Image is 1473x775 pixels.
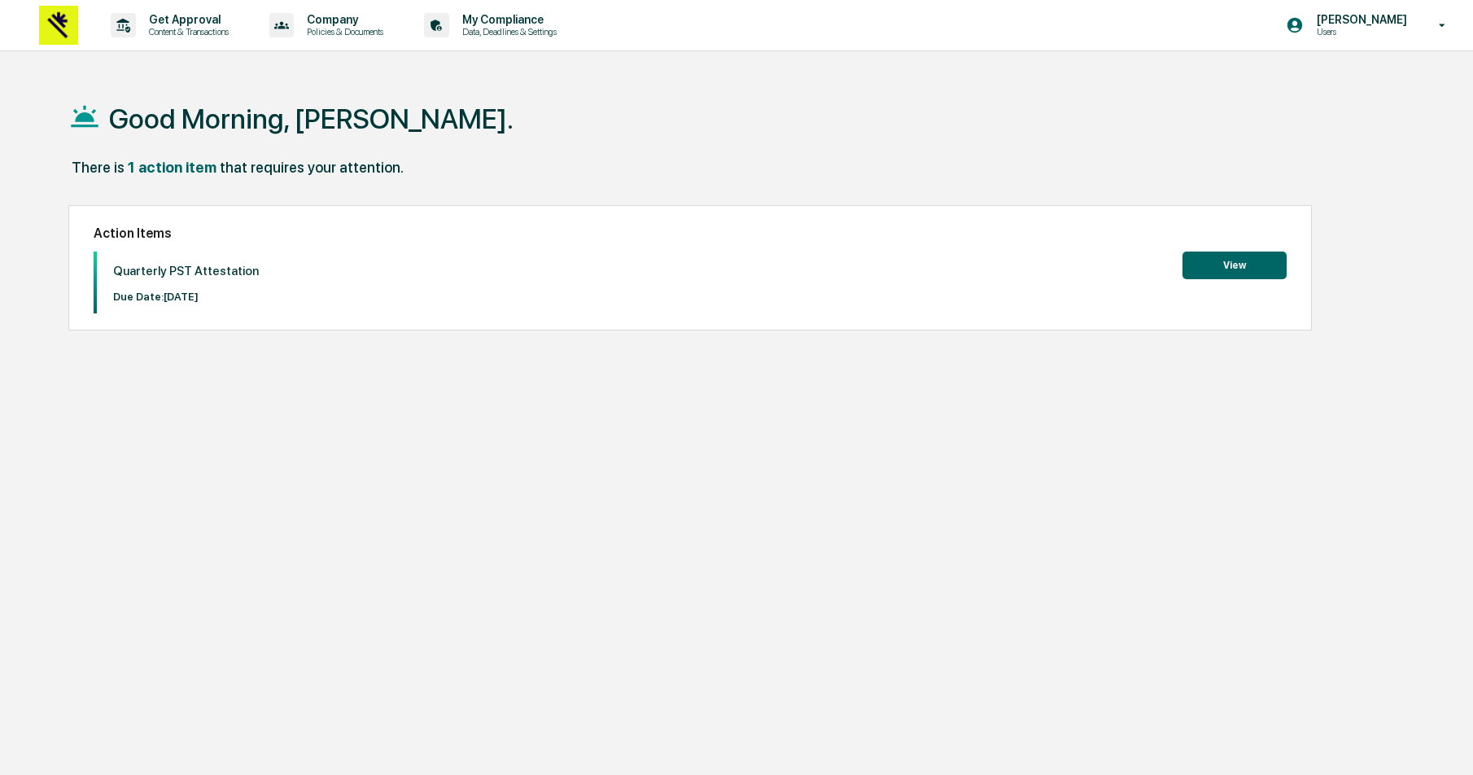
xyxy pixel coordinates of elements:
[136,13,237,26] p: Get Approval
[72,159,125,176] div: There is
[449,13,565,26] p: My Compliance
[136,26,237,37] p: Content & Transactions
[1304,13,1415,26] p: [PERSON_NAME]
[39,6,78,45] img: logo
[1182,256,1287,272] a: View
[449,26,565,37] p: Data, Deadlines & Settings
[128,159,216,176] div: 1 action item
[113,291,259,303] p: Due Date: [DATE]
[294,13,391,26] p: Company
[1182,252,1287,279] button: View
[113,264,259,278] p: Quarterly PST Attestation
[109,103,514,135] h1: Good Morning, [PERSON_NAME].
[220,159,404,176] div: that requires your attention.
[1304,26,1415,37] p: Users
[94,225,1287,241] h2: Action Items
[294,26,391,37] p: Policies & Documents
